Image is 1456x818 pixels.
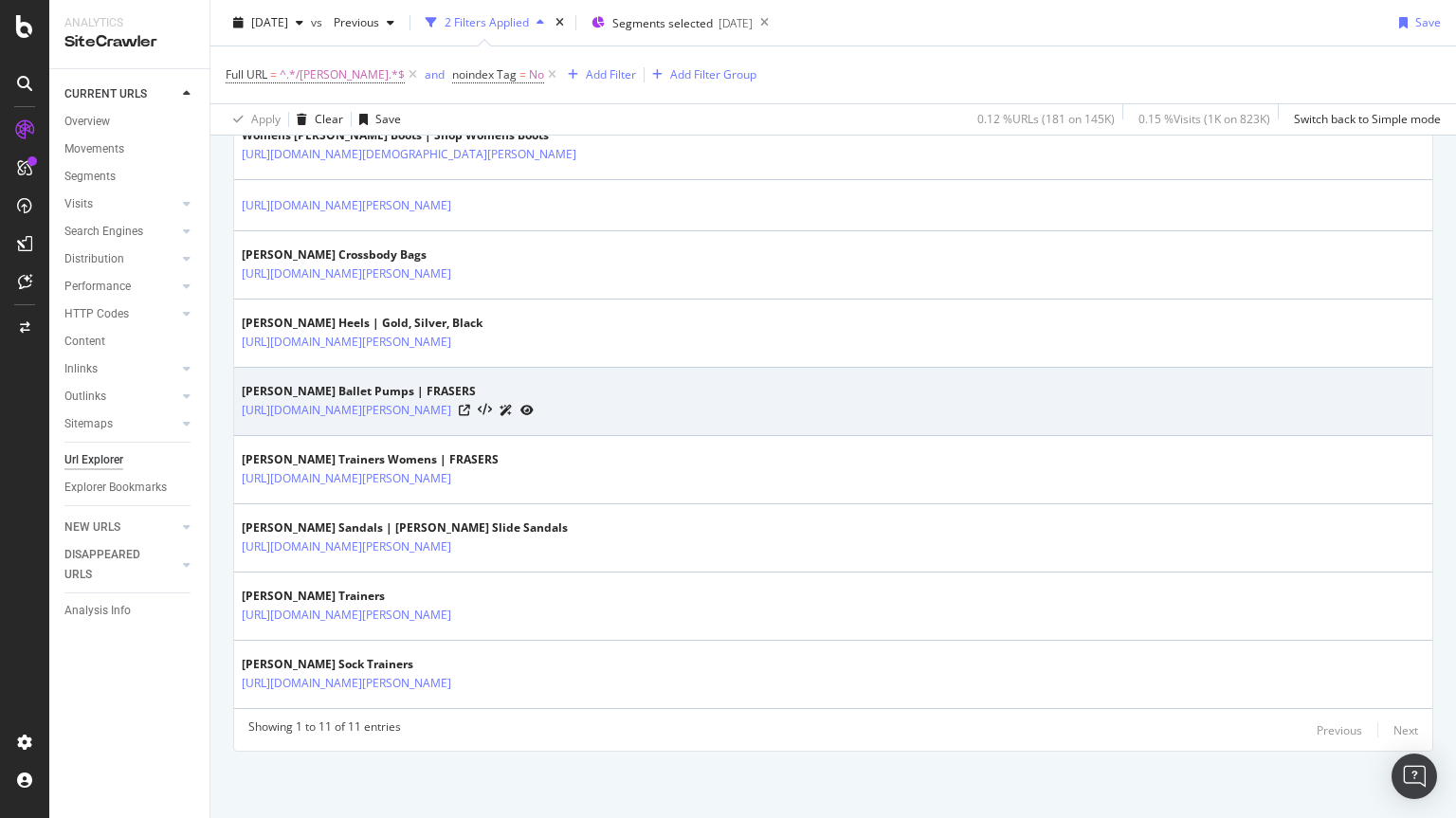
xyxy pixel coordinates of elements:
[242,264,451,283] a: [URL][DOMAIN_NAME][PERSON_NAME]
[1317,722,1362,738] div: Previous
[64,304,177,324] a: HTTP Codes
[64,387,177,407] a: Outlinks
[242,656,534,673] div: [PERSON_NAME] Sock Trainers
[612,15,713,31] span: Segments selected
[584,8,753,38] button: Segments selected[DATE]
[64,387,106,407] div: Outlinks
[311,14,326,30] span: vs
[64,277,131,297] div: Performance
[242,537,451,556] a: [URL][DOMAIN_NAME][PERSON_NAME]
[64,15,194,31] div: Analytics
[242,588,534,605] div: [PERSON_NAME] Trainers
[64,414,113,434] div: Sitemaps
[64,112,196,132] a: Overview
[226,8,311,38] button: [DATE]
[64,139,124,159] div: Movements
[478,404,492,417] button: View HTML Source
[251,14,288,30] span: 2025 Sep. 3rd
[418,8,552,38] button: 2 Filters Applied
[64,222,177,242] a: Search Engines
[1317,718,1362,741] button: Previous
[425,66,445,82] div: and
[1415,14,1441,30] div: Save
[445,14,529,30] div: 2 Filters Applied
[64,277,177,297] a: Performance
[64,332,196,352] a: Content
[560,64,636,86] button: Add Filter
[719,15,753,31] div: [DATE]
[64,414,177,434] a: Sitemaps
[64,84,147,104] div: CURRENT URLS
[270,66,277,82] span: =
[64,450,123,470] div: Url Explorer
[452,66,517,82] span: noindex Tag
[520,400,534,420] a: URL Inspection
[64,249,124,269] div: Distribution
[64,478,167,498] div: Explorer Bookmarks
[242,196,451,215] a: [URL][DOMAIN_NAME][PERSON_NAME]
[64,359,98,379] div: Inlinks
[64,601,131,621] div: Analysis Info
[242,315,534,332] div: [PERSON_NAME] Heels | Gold, Silver, Black
[64,194,177,214] a: Visits
[64,167,116,187] div: Segments
[64,139,196,159] a: Movements
[670,66,756,82] div: Add Filter Group
[242,383,534,400] div: [PERSON_NAME] Ballet Pumps | FRASERS
[1294,111,1441,127] div: Switch back to Simple mode
[242,145,576,164] a: [URL][DOMAIN_NAME][DEMOGRAPHIC_DATA][PERSON_NAME]
[64,601,196,621] a: Analysis Info
[1393,718,1418,741] button: Next
[645,64,756,86] button: Add Filter Group
[64,194,93,214] div: Visits
[586,66,636,82] div: Add Filter
[64,84,177,104] a: CURRENT URLS
[242,451,534,468] div: [PERSON_NAME] Trainers Womens | FRASERS
[64,304,129,324] div: HTTP Codes
[280,62,405,88] span: ^.*/[PERSON_NAME].*$
[375,111,401,127] div: Save
[500,400,513,420] a: AI Url Details
[1393,722,1418,738] div: Next
[289,104,343,135] button: Clear
[64,222,143,242] div: Search Engines
[315,111,343,127] div: Clear
[425,65,445,83] button: and
[242,606,451,625] a: [URL][DOMAIN_NAME][PERSON_NAME]
[352,104,401,135] button: Save
[64,545,177,585] a: DISAPPEARED URLS
[326,8,402,38] button: Previous
[226,66,267,82] span: Full URL
[64,545,160,585] div: DISAPPEARED URLS
[1392,754,1437,799] div: Open Intercom Messenger
[64,112,110,132] div: Overview
[64,332,105,352] div: Content
[242,127,659,144] div: Womens [PERSON_NAME] Boots | Shop Womens Boots
[248,718,401,741] div: Showing 1 to 11 of 11 entries
[552,13,568,32] div: times
[64,518,177,537] a: NEW URLS
[242,519,568,536] div: [PERSON_NAME] Sandals | [PERSON_NAME] Slide Sandals
[251,111,281,127] div: Apply
[64,518,120,537] div: NEW URLS
[1138,111,1270,127] div: 0.15 % Visits ( 1K on 823K )
[242,401,451,420] a: [URL][DOMAIN_NAME][PERSON_NAME]
[242,469,451,488] a: [URL][DOMAIN_NAME][PERSON_NAME]
[64,31,194,53] div: SiteCrawler
[459,405,470,416] a: Visit Online Page
[519,66,526,82] span: =
[1392,8,1441,38] button: Save
[242,674,451,693] a: [URL][DOMAIN_NAME][PERSON_NAME]
[977,111,1115,127] div: 0.12 % URLs ( 181 on 145K )
[226,104,281,135] button: Apply
[529,62,544,88] span: No
[242,246,534,264] div: [PERSON_NAME] Crossbody Bags
[64,249,177,269] a: Distribution
[326,14,379,30] span: Previous
[64,478,196,498] a: Explorer Bookmarks
[64,359,177,379] a: Inlinks
[242,333,451,352] a: [URL][DOMAIN_NAME][PERSON_NAME]
[64,450,196,470] a: Url Explorer
[64,167,196,187] a: Segments
[1286,104,1441,135] button: Switch back to Simple mode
